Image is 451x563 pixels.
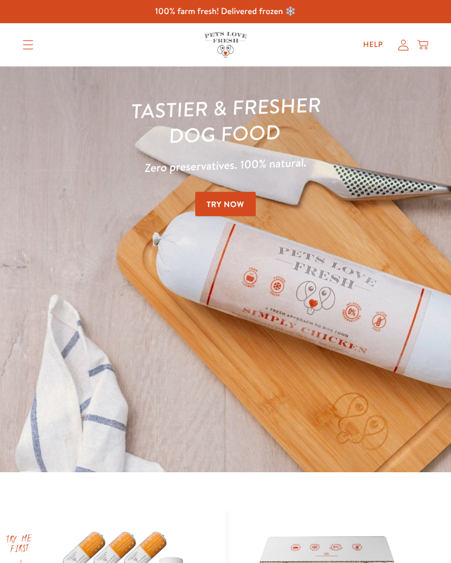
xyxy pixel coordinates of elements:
[204,32,247,57] img: Pets Love Fresh
[21,88,430,154] h1: Tastier & fresher dog food
[355,34,392,56] a: Help
[14,31,42,58] summary: Translation missing: en.sections.header.menu
[22,149,429,182] p: Zero preservatives. 100% natural.
[195,192,256,216] a: Try Now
